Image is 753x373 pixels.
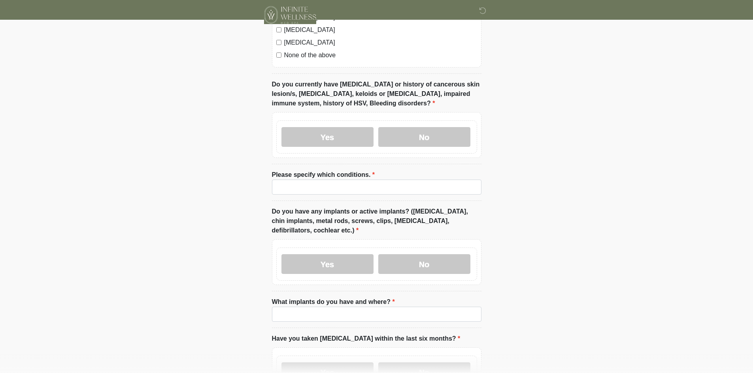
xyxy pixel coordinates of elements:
[276,52,281,58] input: None of the above
[281,254,374,274] label: Yes
[284,25,477,35] label: [MEDICAL_DATA]
[264,6,316,24] img: Infinite Wellness Med Spa Logo
[272,170,375,180] label: Please specify which conditions.
[378,254,470,274] label: No
[281,127,374,147] label: Yes
[378,127,470,147] label: No
[272,207,481,235] label: Do you have any implants or active implants? ([MEDICAL_DATA], chin implants, metal rods, screws, ...
[284,38,477,47] label: [MEDICAL_DATA]
[272,297,395,307] label: What implants do you have and where?
[276,40,281,45] input: [MEDICAL_DATA]
[272,334,460,343] label: Have you taken [MEDICAL_DATA] within the last six months?
[272,80,481,108] label: Do you currently have [MEDICAL_DATA] or history of cancerous skin lesion/s, [MEDICAL_DATA], keloi...
[284,51,477,60] label: None of the above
